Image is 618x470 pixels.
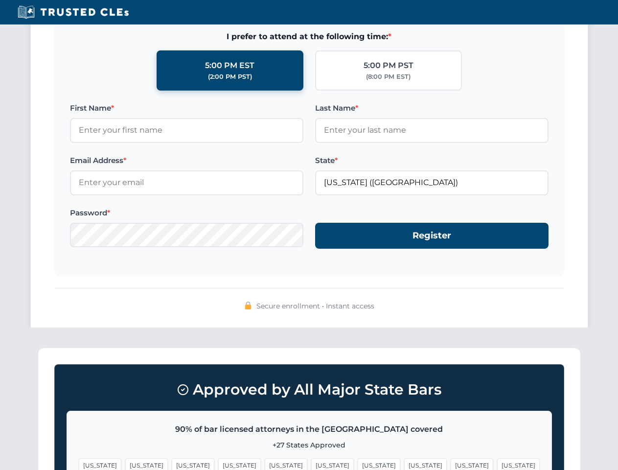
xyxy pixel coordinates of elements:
[70,207,303,219] label: Password
[70,30,549,43] span: I prefer to attend at the following time:
[244,302,252,309] img: 🔒
[366,72,411,82] div: (8:00 PM EST)
[205,59,254,72] div: 5:00 PM EST
[79,423,540,436] p: 90% of bar licensed attorneys in the [GEOGRAPHIC_DATA] covered
[315,102,549,114] label: Last Name
[15,5,132,20] img: Trusted CLEs
[208,72,252,82] div: (2:00 PM PST)
[70,155,303,166] label: Email Address
[315,155,549,166] label: State
[256,301,374,311] span: Secure enrollment • Instant access
[315,170,549,195] input: Florida (FL)
[70,118,303,142] input: Enter your first name
[67,376,552,403] h3: Approved by All Major State Bars
[70,170,303,195] input: Enter your email
[70,102,303,114] label: First Name
[364,59,413,72] div: 5:00 PM PST
[315,118,549,142] input: Enter your last name
[79,440,540,450] p: +27 States Approved
[315,223,549,249] button: Register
